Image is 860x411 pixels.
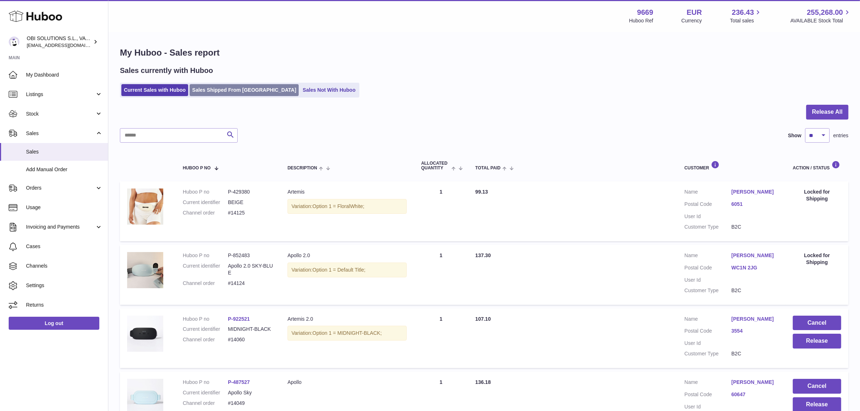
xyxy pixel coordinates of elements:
div: Variation: [288,263,407,277]
dt: Name [684,379,731,388]
span: Option 1 = MIDNIGHT-BLACK; [312,330,382,336]
dd: P-429380 [228,189,273,195]
a: Sales Not With Huboo [300,84,358,96]
div: OBI SOLUTIONS S.L., VAT: B70911078 [27,35,92,49]
div: Locked for Shipping [793,189,841,202]
div: Currency [682,17,702,24]
span: Usage [26,204,103,211]
h1: My Huboo - Sales report [120,47,848,59]
dt: Postal Code [684,201,731,209]
dt: Name [684,252,731,261]
a: [PERSON_NAME] [731,316,778,323]
a: Sales Shipped From [GEOGRAPHIC_DATA] [190,84,299,96]
button: Release [793,334,841,349]
span: 107.10 [475,316,491,322]
dt: Customer Type [684,287,731,294]
label: Show [788,132,801,139]
dd: B2C [731,350,778,357]
h2: Sales currently with Huboo [120,66,213,75]
span: 137.30 [475,252,491,258]
dd: BEIGE [228,199,273,206]
span: Option 1 = FloralWhite; [312,203,364,209]
dt: Name [684,316,731,324]
dt: Current identifier [183,326,228,333]
span: Option 1 = Default Title; [312,267,366,273]
td: 1 [414,245,468,305]
span: AVAILABLE Stock Total [790,17,851,24]
dd: B2C [731,287,778,294]
dt: Channel order [183,336,228,343]
a: P-922521 [228,316,250,322]
dt: User Id [684,340,731,347]
span: My Dashboard [26,72,103,78]
dt: Current identifier [183,199,228,206]
div: Huboo Ref [629,17,653,24]
span: Cases [26,243,103,250]
dt: User Id [684,277,731,284]
img: 96691703078979.jpg [127,316,163,352]
span: Sales [26,148,103,155]
span: Channels [26,263,103,269]
img: 96691697548169.jpg [127,252,163,288]
a: Log out [9,317,99,330]
span: 136.18 [475,379,491,385]
dt: Postal Code [684,264,731,273]
dd: #14125 [228,209,273,216]
dt: Customer Type [684,350,731,357]
a: 6051 [731,201,778,208]
dt: Postal Code [684,328,731,336]
a: 3554 [731,328,778,334]
dd: Apollo Sky [228,389,273,396]
span: 99.13 [475,189,488,195]
span: Settings [26,282,103,289]
dt: Current identifier [183,263,228,276]
div: Locked for Shipping [793,252,841,266]
a: WC1N 2JG [731,264,778,271]
dt: Huboo P no [183,316,228,323]
a: [PERSON_NAME] [731,252,778,259]
div: Apollo 2.0 [288,252,407,259]
a: Current Sales with Huboo [121,84,188,96]
span: Add Manual Order [26,166,103,173]
dt: Huboo P no [183,379,228,386]
dd: P-852483 [228,252,273,259]
span: Orders [26,185,95,191]
td: 1 [414,308,468,368]
a: 236.43 Total sales [730,8,762,24]
dt: Current identifier [183,389,228,396]
dt: Name [684,189,731,197]
div: Artemis [288,189,407,195]
td: 1 [414,181,468,241]
span: 255,268.00 [807,8,843,17]
strong: EUR [687,8,702,17]
span: 236.43 [732,8,754,17]
span: Sales [26,130,95,137]
button: Release All [806,105,848,120]
span: Returns [26,302,103,308]
a: P-487527 [228,379,250,385]
span: Total paid [475,166,501,170]
a: [PERSON_NAME] [731,379,778,386]
div: Variation: [288,326,407,341]
a: 60647 [731,391,778,398]
dt: User Id [684,403,731,410]
dd: MIDNIGHT-BLACK [228,326,273,333]
div: Artemis 2.0 [288,316,407,323]
dt: Channel order [183,209,228,216]
span: Invoicing and Payments [26,224,95,230]
button: Cancel [793,316,841,330]
dt: User Id [684,213,731,220]
a: 255,268.00 AVAILABLE Stock Total [790,8,851,24]
strong: 9669 [637,8,653,17]
dt: Postal Code [684,391,731,400]
span: ALLOCATED Quantity [421,161,450,170]
span: Description [288,166,317,170]
img: internalAdmin-9669@internal.huboo.com [9,36,20,47]
dt: Channel order [183,400,228,407]
dt: Huboo P no [183,252,228,259]
span: Huboo P no [183,166,211,170]
dd: #14124 [228,280,273,287]
span: Stock [26,111,95,117]
div: Customer [684,161,778,170]
dd: B2C [731,224,778,230]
